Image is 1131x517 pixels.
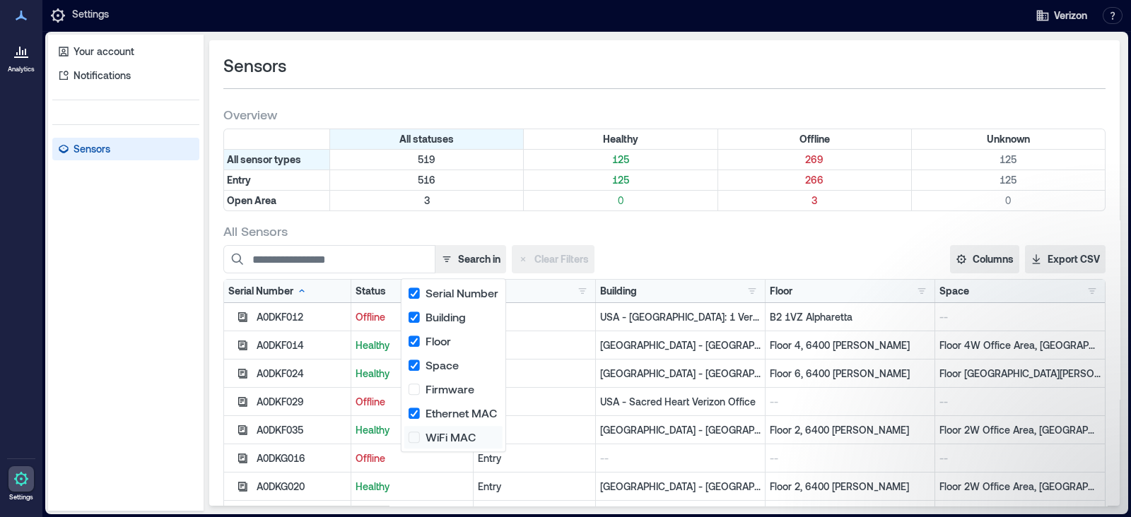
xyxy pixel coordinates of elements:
[333,194,520,208] p: 3
[8,65,35,73] p: Analytics
[600,310,761,324] p: USA - [GEOGRAPHIC_DATA]: 1 Verizon Pl
[72,7,109,24] p: Settings
[356,480,469,494] p: Healthy
[939,367,1101,381] p: Floor [GEOGRAPHIC_DATA][PERSON_NAME]
[770,338,930,352] p: Floor 4, 6400 [PERSON_NAME]
[4,34,39,78] a: Analytics
[512,245,594,273] button: Clear Filters
[770,395,930,409] p: --
[770,451,930,465] p: --
[52,40,199,63] a: Your account
[524,129,717,149] div: Filter by Status: Healthy
[915,173,1102,187] p: 125
[721,173,908,187] p: 266
[257,451,346,465] div: A0DKG016
[527,194,714,208] p: 0
[330,129,524,149] div: All statuses
[52,64,199,87] a: Notifications
[4,462,38,506] a: Settings
[52,138,199,160] a: Sensors
[527,153,714,167] p: 125
[912,129,1105,149] div: Filter by Status: Unknown
[257,367,346,381] div: A0DKF024
[770,310,930,324] p: B2 1VZ Alpharetta
[718,129,912,149] div: Filter by Status: Offline
[333,153,520,167] p: 519
[600,451,761,465] p: --
[435,245,506,273] button: Search in
[915,153,1102,167] p: 125
[9,493,33,501] p: Settings
[1025,245,1106,273] button: Export CSV
[524,191,717,210] div: Filter by Type: Open Area & Status: Healthy (0 sensors)
[333,173,520,187] p: 516
[478,423,591,437] div: Entry
[912,191,1105,210] div: Filter by Type: Open Area & Status: Unknown (0 sensors)
[600,423,761,437] p: [GEOGRAPHIC_DATA] - [GEOGRAPHIC_DATA], [GEOGRAPHIC_DATA]: [STREET_ADDRESS]
[224,191,330,210] div: Filter by Type: Open Area
[1031,4,1091,27] button: Verizon
[600,480,761,494] p: [GEOGRAPHIC_DATA] - [GEOGRAPHIC_DATA], [GEOGRAPHIC_DATA]: [STREET_ADDRESS]
[770,284,792,298] div: Floor
[527,173,714,187] p: 125
[718,170,912,190] div: Filter by Type: Entry & Status: Offline
[257,423,346,437] div: A0DKF035
[74,44,134,59] p: Your account
[524,170,717,190] div: Filter by Type: Entry & Status: Healthy
[257,338,346,352] div: A0DKF014
[721,153,908,167] p: 269
[257,395,346,409] div: A0DKF029
[770,367,930,381] p: Floor 6, 6400 [PERSON_NAME]
[224,150,330,170] div: All sensor types
[478,451,591,465] div: Entry
[224,170,330,190] div: Filter by Type: Entry
[356,423,469,437] p: Healthy
[770,480,930,494] p: Floor 2, 6400 [PERSON_NAME]
[356,395,469,409] p: Offline
[478,367,591,381] div: Entry
[478,480,591,494] div: Entry
[939,310,1101,324] p: --
[915,194,1102,208] p: 0
[721,194,908,208] p: 3
[223,222,288,239] span: All Sensors
[223,106,277,123] span: Overview
[74,69,131,83] p: Notifications
[939,423,1101,437] p: Floor 2W Office Area, [GEOGRAPHIC_DATA][PERSON_NAME]
[939,338,1101,352] p: Floor 4W Office Area, [GEOGRAPHIC_DATA][PERSON_NAME]
[600,395,761,409] p: USA - Sacred Heart Verizon Office
[1054,8,1087,23] span: Verizon
[356,451,469,465] p: Offline
[600,338,761,352] p: [GEOGRAPHIC_DATA] - [GEOGRAPHIC_DATA], [GEOGRAPHIC_DATA]: [STREET_ADDRESS]
[939,284,969,298] div: Space
[912,170,1105,190] div: Filter by Type: Entry & Status: Unknown
[478,395,591,409] div: Entry
[356,310,469,324] p: Offline
[74,142,110,156] p: Sensors
[223,54,286,77] span: Sensors
[950,245,1019,273] button: Columns
[478,338,591,352] div: Entry
[939,480,1101,494] p: Floor 2W Office Area, [GEOGRAPHIC_DATA][PERSON_NAME]
[600,367,761,381] p: [GEOGRAPHIC_DATA] - [GEOGRAPHIC_DATA], [GEOGRAPHIC_DATA]: [STREET_ADDRESS]
[356,367,469,381] p: Healthy
[939,451,1101,465] p: --
[356,284,386,298] div: Status
[228,284,307,298] div: Serial Number
[356,338,469,352] p: Healthy
[257,480,346,494] div: A0DKG020
[770,423,930,437] p: Floor 2, 6400 [PERSON_NAME]
[939,395,1101,409] p: --
[478,310,591,324] div: Entry
[257,310,346,324] div: A0DKF012
[718,191,912,210] div: Filter by Type: Open Area & Status: Offline
[600,284,637,298] div: Building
